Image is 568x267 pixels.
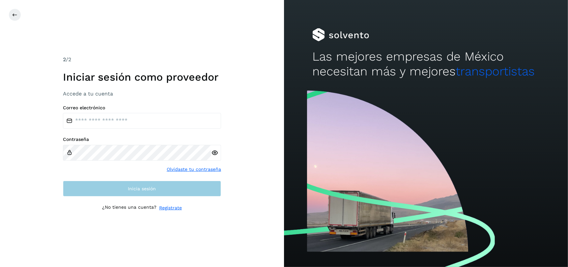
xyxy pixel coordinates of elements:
[167,166,221,173] a: Olvidaste tu contraseña
[63,137,221,142] label: Contraseña
[102,204,156,211] p: ¿No tienes una cuenta?
[159,204,182,211] a: Regístrate
[63,181,221,197] button: Inicia sesión
[63,71,221,83] h1: Iniciar sesión como proveedor
[63,56,221,64] div: /2
[128,186,156,191] span: Inicia sesión
[63,91,221,97] h3: Accede a tu cuenta
[63,105,221,111] label: Correo electrónico
[312,49,540,79] h2: Las mejores empresas de México necesitan más y mejores
[456,64,535,78] span: transportistas
[63,56,66,63] span: 2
